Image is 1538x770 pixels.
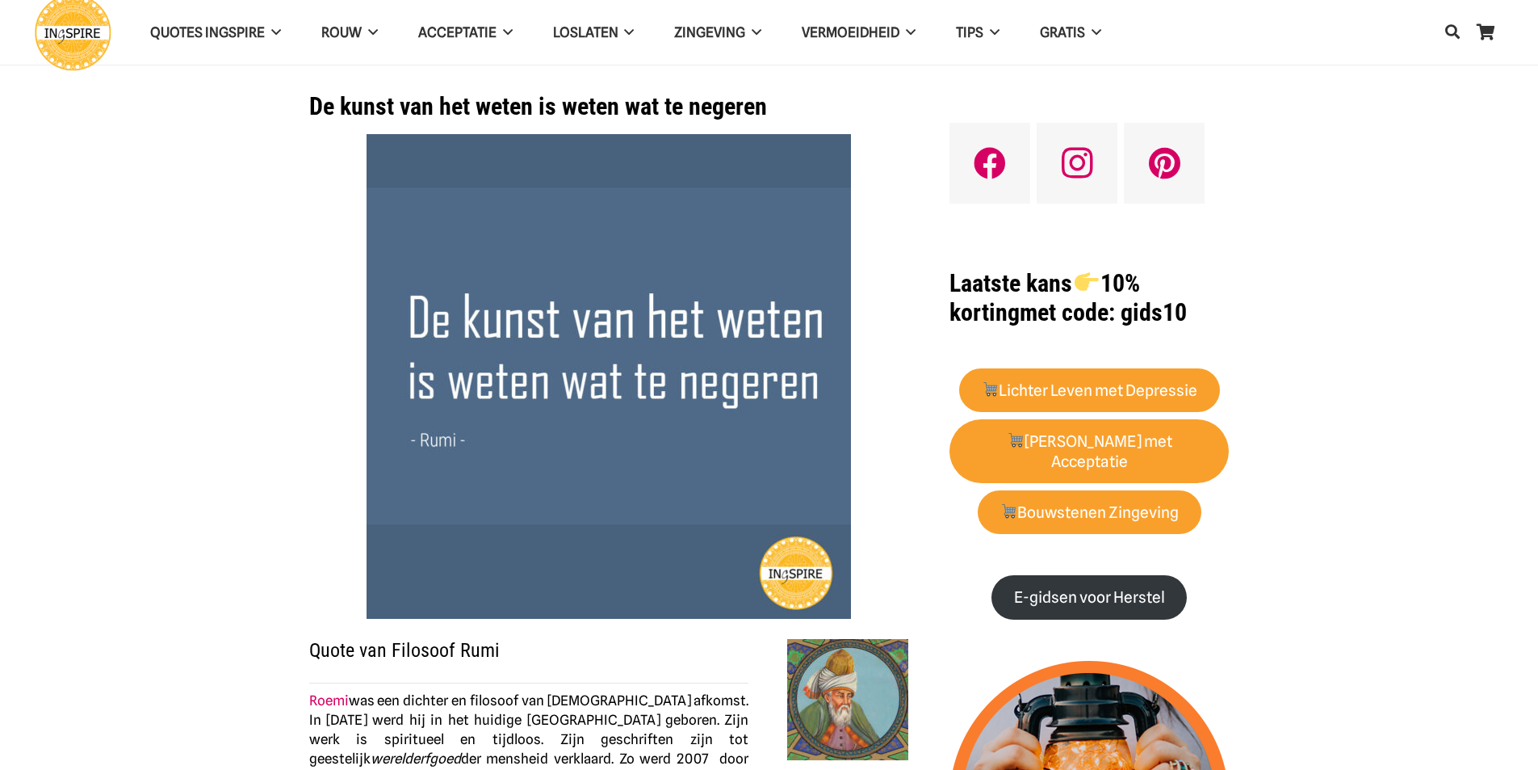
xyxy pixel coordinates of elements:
img: Inspirerende levenslessen van Soefi dichter Rumi [787,639,908,760]
h1: De kunst van het weten is weten wat te negeren [309,92,909,121]
a: E-gidsen voor Herstel [991,575,1187,620]
span: Loslaten [553,24,618,40]
a: Zingeving [654,12,782,53]
img: 🛒 [1008,432,1023,448]
span: Acceptatie [418,24,497,40]
strong: Lichter Leven met Depressie [982,381,1198,400]
a: Loslaten [533,12,655,53]
a: 🛒[PERSON_NAME] met Acceptatie [949,419,1229,484]
img: 🛒 [1001,503,1016,519]
strong: Bouwstenen Zingeving [1000,503,1180,522]
img: Citaat van Rumi over de kunst van het Weten. [367,134,851,619]
span: GRATIS [1040,24,1085,40]
strong: Laatste kans 10% korting [949,269,1139,326]
em: werelderfgoed [371,751,461,767]
span: QUOTES INGSPIRE [150,24,265,40]
a: 🛒Bouwstenen Zingeving [978,490,1201,535]
a: Zoeken [1436,13,1469,52]
a: ROUW [301,12,398,53]
span: Zingeving [674,24,745,40]
a: 🛒Lichter Leven met Depressie [959,368,1220,413]
img: 🛒 [983,381,998,397]
a: QUOTES INGSPIRE [130,12,301,53]
a: Roemi [309,692,349,709]
a: VERMOEIDHEID [782,12,936,53]
a: TIPS [936,12,1020,53]
img: 👉 [1075,270,1099,294]
span: TIPS [956,24,983,40]
a: Facebook [949,123,1030,204]
strong: E-gidsen voor Herstel [1014,588,1165,607]
span: ROUW [321,24,362,40]
a: GRATIS [1020,12,1121,53]
span: VERMOEIDHEID [802,24,899,40]
strong: [PERSON_NAME] met Acceptatie [1007,432,1172,471]
a: Pinterest [1124,123,1205,204]
a: Instagram [1037,123,1117,204]
h1: met code: gids10 [949,269,1229,327]
h2: Quote van Filosoof Rumi [309,619,909,663]
a: Acceptatie [398,12,533,53]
